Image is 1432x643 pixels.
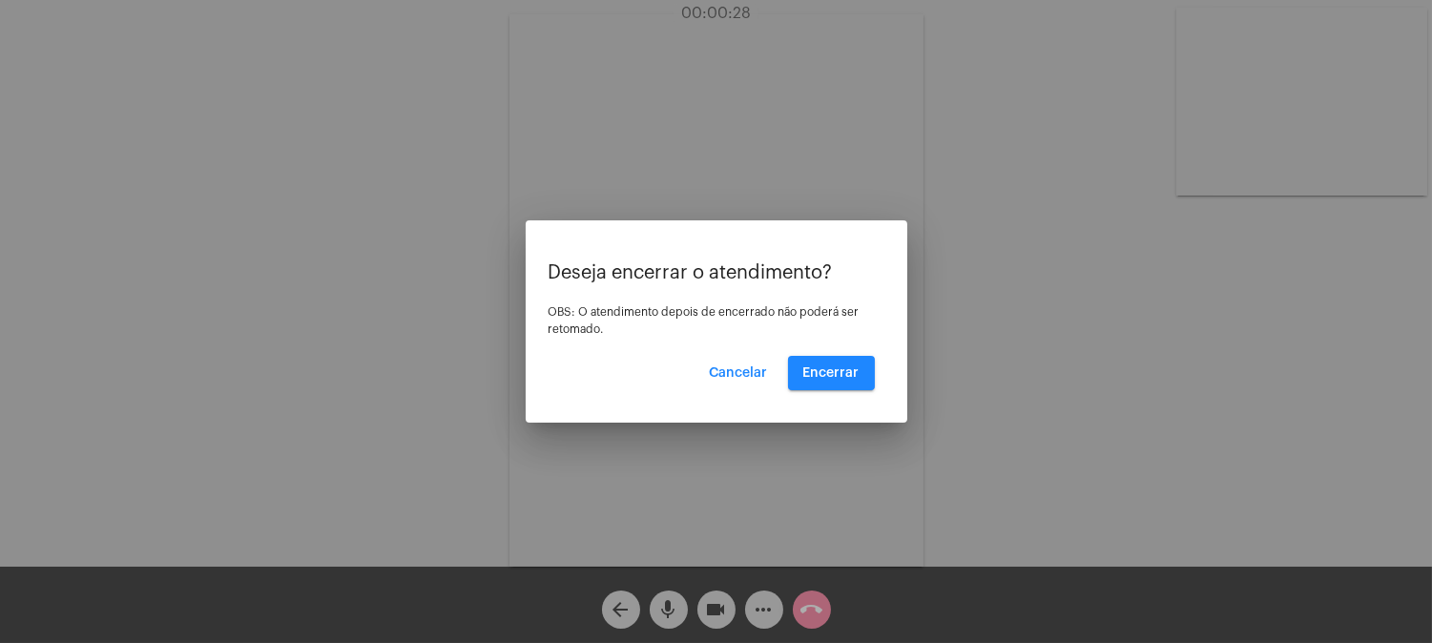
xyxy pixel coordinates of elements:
button: Encerrar [788,356,875,390]
p: Deseja encerrar o atendimento? [549,262,884,283]
span: Cancelar [710,366,768,380]
button: Cancelar [695,356,783,390]
span: Encerrar [803,366,860,380]
span: OBS: O atendimento depois de encerrado não poderá ser retomado. [549,306,860,335]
